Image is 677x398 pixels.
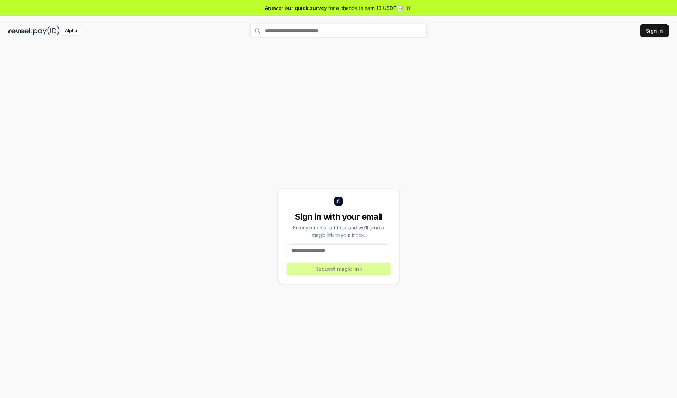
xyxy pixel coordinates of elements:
div: Sign in with your email [287,211,390,222]
div: Alpha [61,26,81,35]
span: Answer our quick survey [265,4,327,12]
img: reveel_dark [8,26,32,35]
div: Enter your email address and we’ll send a magic link to your inbox. [287,224,390,239]
button: Sign In [640,24,669,37]
img: pay_id [33,26,60,35]
img: logo_small [334,197,343,206]
span: for a chance to earn 10 USDT 📝 [328,4,404,12]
